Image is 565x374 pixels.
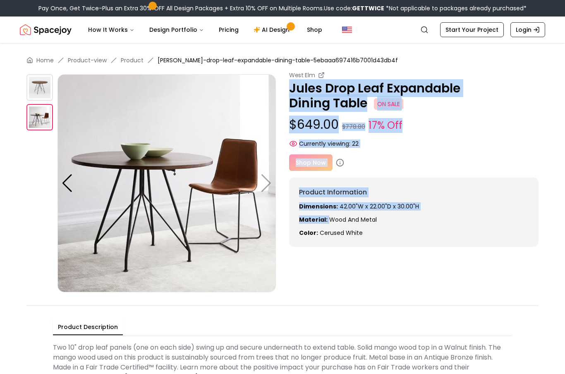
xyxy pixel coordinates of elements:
[374,98,403,110] span: ON SALE
[300,21,329,38] a: Shop
[320,229,363,237] span: cerused white
[57,74,276,292] img: https://storage.googleapis.com/spacejoy-main/assets/5ebaaa697416b7001d43db4f/product_1_le02ddo62ji
[26,56,539,64] nav: breadcrumb
[158,56,398,64] span: [PERSON_NAME]-drop-leaf-expandable-dining-table-5ebaaa697416b7001d43db4f
[68,56,107,64] a: Product-view
[26,74,53,101] img: https://storage.googleapis.com/spacejoy-main/assets/5ebaaa697416b7001d43db4f/product_0_k4nahoc3j25
[20,21,72,38] a: Spacejoy
[299,187,529,197] h6: Product Information
[299,140,350,148] span: Currently viewing:
[53,320,123,335] button: Product Description
[342,25,352,35] img: United States
[20,21,72,38] img: Spacejoy Logo
[299,215,328,224] strong: Material:
[352,4,384,12] b: GETTWICE
[299,202,338,211] strong: Dimensions:
[38,4,527,12] div: Pay Once, Get Twice-Plus an Extra 30% OFF All Design Packages + Extra 10% OFF on Multiple Rooms.
[247,21,299,38] a: AI Design
[384,4,527,12] span: *Not applicable to packages already purchased*
[369,118,402,133] small: 17% Off
[289,71,315,79] small: West Elm
[299,202,529,211] p: 42.00"W x 22.00"D x 30.00"H
[299,229,318,237] strong: Color:
[212,21,245,38] a: Pricing
[289,81,539,111] p: Jules Drop Leaf Expandable Dining Table
[324,4,384,12] span: Use code:
[352,140,359,148] span: 22
[20,17,545,43] nav: Global
[36,56,54,64] a: Home
[510,22,545,37] a: Login
[81,21,329,38] nav: Main
[440,22,504,37] a: Start Your Project
[329,215,377,224] span: Wood and Metal
[121,56,144,64] a: Product
[289,117,539,133] p: $649.00
[143,21,211,38] button: Design Portfolio
[342,123,365,131] small: $778.80
[26,104,53,130] img: https://storage.googleapis.com/spacejoy-main/assets/5ebaaa697416b7001d43db4f/product_1_le02ddo62ji
[81,21,141,38] button: How It Works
